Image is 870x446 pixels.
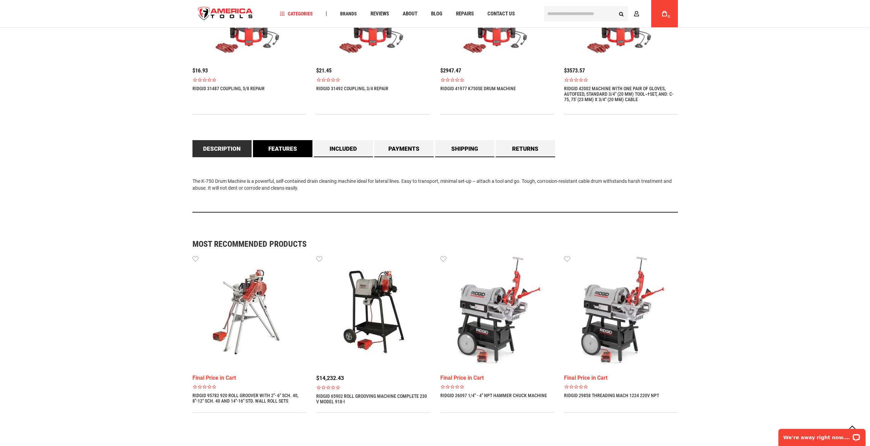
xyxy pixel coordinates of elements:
[340,11,357,16] span: Brands
[192,240,654,248] strong: Most Recommended Products
[192,67,208,74] span: $16.93
[192,157,678,213] div: The K-750 Drum Machine is a powerful, self-contained drain cleaning machine ideal for lateral lin...
[316,67,332,74] span: $21.45
[192,140,252,157] a: Description
[564,67,585,74] span: $3573.57
[314,140,373,157] a: Included
[431,11,442,16] span: Blog
[316,86,388,91] a: RIDGID 31492 COUPLING, 3/4 REPAIR
[374,140,434,157] a: Payments
[440,77,554,82] span: Rated 0.0 out of 5 stars 0 reviews
[192,393,306,404] a: RIDGID 95782 920 ROLL GROOVER WITH 2"- 6" SCH. 40, 8"-12" SCH. 40 AND 14"-16" STD. WALL ROLL SETS
[192,1,259,27] a: store logo
[435,140,495,157] a: Shipping
[367,9,392,18] a: Reviews
[277,9,316,18] a: Categories
[316,77,430,82] span: Rated 0.0 out of 5 stars 0 reviews
[440,67,461,74] span: $2947.47
[192,77,306,82] span: Rated 0.0 out of 5 stars 0 reviews
[774,424,870,446] iframe: LiveChat chat widget
[564,86,678,102] a: RIDGID 42002 MACHINE WITH ONE PAIR OF GLOVES, AUTOFEED, STANDARD 3/4" (20 MM) TOOL¬†SET, AND: C-7...
[316,393,430,404] a: RIDGID 65902 Roll Grooving Machine Complete 230 V Model 918-I
[192,1,259,27] img: America Tools
[192,255,306,369] img: RIDGID 95782 920 ROLL GROOVER WITH 2"- 6" SCH. 40, 8"-12" SCH. 40 AND 14"-16" STD. WALL ROLL SETS
[403,11,417,16] span: About
[316,255,430,369] img: RIDGID 65902 Roll Grooving Machine Complete 230 V Model 918-I
[316,375,344,381] span: $14,232.43
[440,375,554,381] div: Final Price in Cart
[440,255,554,369] img: RIDGID 26097 1/4" - 4" NPT HAMMER CHUCK MACHINE
[564,77,678,82] span: Rated 0.0 out of 5 stars 0 reviews
[371,11,389,16] span: Reviews
[453,9,477,18] a: Repairs
[564,375,678,381] div: Final Price in Cart
[192,375,306,381] div: Final Price in Cart
[440,384,554,389] span: Rated 0.0 out of 5 stars 0 reviews
[440,86,516,91] a: RIDGID 41977 K750SE DRUM MACHINE
[253,140,312,157] a: Features
[440,393,547,398] a: RIDGID 26097 1/4" - 4" NPT HAMMER CHUCK MACHINE
[428,9,445,18] a: Blog
[192,86,265,91] a: RIDGID 31487 COUPLING, 5/8 REPAIR
[564,384,678,389] span: Rated 0.0 out of 5 stars 0 reviews
[280,11,313,16] span: Categories
[564,255,678,369] img: RIDGID 29858 THREADING MACH 1224 220V NPT
[484,9,518,18] a: Contact Us
[192,384,306,389] span: Rated 0.0 out of 5 stars 0 reviews
[337,9,360,18] a: Brands
[668,15,670,18] span: 0
[456,11,474,16] span: Repairs
[496,140,555,157] a: Returns
[487,11,515,16] span: Contact Us
[316,385,430,390] span: Rated 0.0 out of 5 stars 0 reviews
[615,7,628,20] button: Search
[400,9,420,18] a: About
[564,393,659,398] a: RIDGID 29858 THREADING MACH 1224 220V NPT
